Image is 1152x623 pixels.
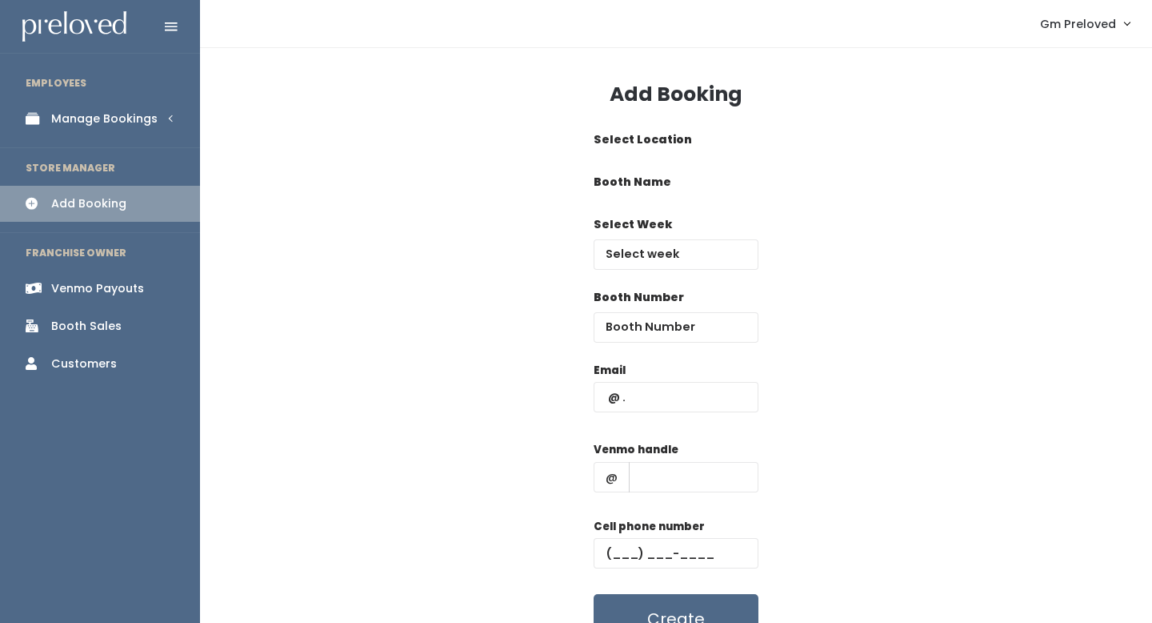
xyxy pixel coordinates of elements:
label: Cell phone number [594,519,705,535]
label: Email [594,363,626,379]
label: Select Location [594,131,692,148]
div: Add Booking [51,195,126,212]
div: Customers [51,356,117,372]
span: @ [594,462,630,492]
a: Gm Preloved [1024,6,1146,41]
input: Booth Number [594,312,758,343]
label: Booth Number [594,289,684,306]
label: Booth Name [594,174,671,191]
span: Gm Preloved [1040,15,1116,33]
div: Venmo Payouts [51,280,144,297]
label: Select Week [594,216,672,233]
input: (___) ___-____ [594,538,758,569]
input: Select week [594,239,758,270]
div: Booth Sales [51,318,122,335]
h3: Add Booking [610,83,742,106]
input: @ . [594,382,758,412]
img: preloved logo [22,11,126,42]
div: Manage Bookings [51,111,158,127]
label: Venmo handle [594,442,678,458]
